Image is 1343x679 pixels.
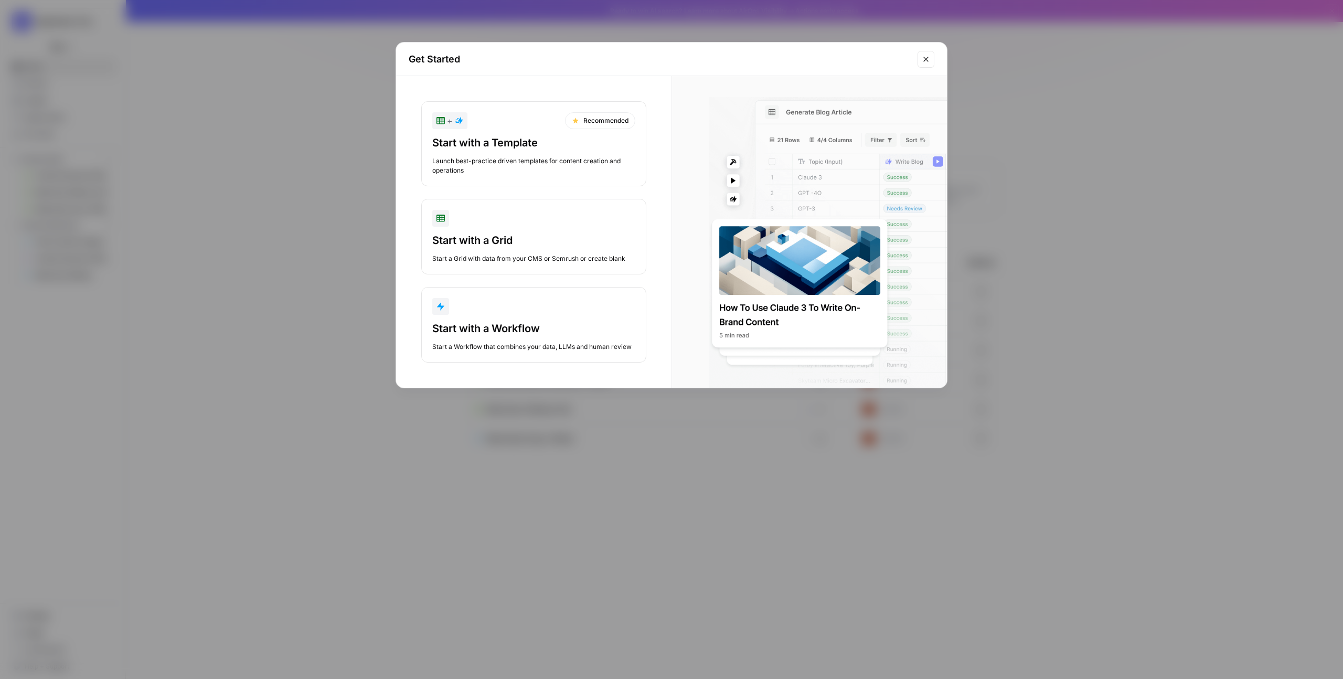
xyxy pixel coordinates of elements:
[421,287,646,363] button: Start with a WorkflowStart a Workflow that combines your data, LLMs and human review
[432,321,635,336] div: Start with a Workflow
[432,342,635,352] div: Start a Workflow that combines your data, LLMs and human review
[432,156,635,175] div: Launch best-practice driven templates for content creation and operations
[432,135,635,150] div: Start with a Template
[432,254,635,263] div: Start a Grid with data from your CMS or Semrush or create blank
[918,51,934,68] button: Close modal
[432,233,635,248] div: Start with a Grid
[565,112,635,129] div: Recommended
[421,101,646,186] button: +RecommendedStart with a TemplateLaunch best-practice driven templates for content creation and o...
[436,114,463,127] div: +
[409,52,911,67] h2: Get Started
[421,199,646,274] button: Start with a GridStart a Grid with data from your CMS or Semrush or create blank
